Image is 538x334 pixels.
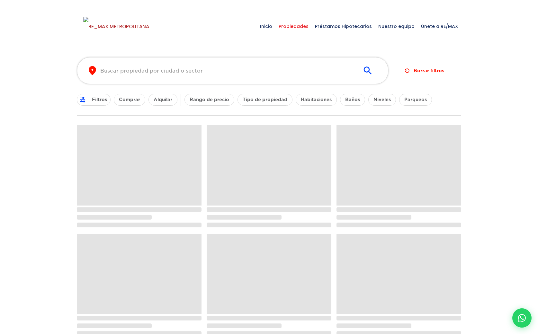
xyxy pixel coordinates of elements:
[312,17,375,36] span: Préstamos Hipotecarios
[403,65,447,77] button: Borrar filtros
[296,94,337,106] button: Habitaciones
[100,67,354,75] input: Buscar propiedad por ciudad o sector
[375,10,418,42] a: Nuestro equipo
[114,94,145,106] button: Comprar
[184,94,234,106] button: Rango de precio
[257,10,275,42] a: Inicio
[275,17,312,36] span: Propiedades
[312,10,375,42] a: Préstamos Hipotecarios
[79,96,86,103] img: ic-tune.svg
[418,17,461,36] span: Únete a RE/MAX
[83,10,149,42] a: RE/MAX Metropolitana
[275,10,312,42] a: Propiedades
[257,17,275,36] span: Inicio
[148,94,177,106] button: Alquilar
[340,94,365,106] button: Baños
[238,94,292,106] button: Tipo de propiedad
[77,94,111,106] button: Filtros
[418,10,461,42] a: Únete a RE/MAX
[375,17,418,36] span: Nuestro equipo
[83,17,149,36] img: RE_MAX METROPOLITANA
[399,94,432,106] button: Parqueos
[368,94,396,106] button: Niveles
